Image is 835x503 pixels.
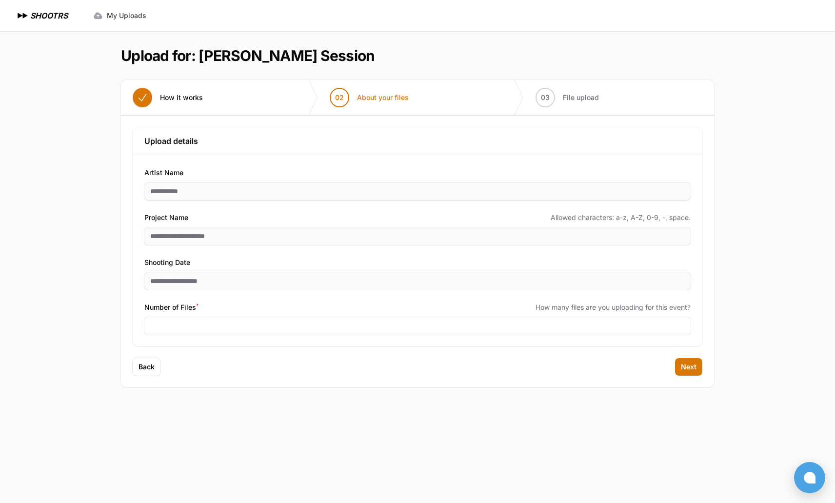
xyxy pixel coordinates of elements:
[121,80,215,115] button: How it works
[563,93,599,102] span: File upload
[357,93,409,102] span: About your files
[144,212,188,223] span: Project Name
[160,93,203,102] span: How it works
[536,302,691,312] span: How many files are you uploading for this event?
[107,11,146,20] span: My Uploads
[681,362,696,372] span: Next
[133,358,160,376] button: Back
[87,7,152,24] a: My Uploads
[121,47,375,64] h1: Upload for: [PERSON_NAME] Session
[541,93,550,102] span: 03
[30,10,68,21] h1: SHOOTRS
[794,462,825,493] button: Open chat window
[318,80,420,115] button: 02 About your files
[144,135,691,147] h3: Upload details
[144,302,199,313] span: Number of Files
[335,93,344,102] span: 02
[524,80,611,115] button: 03 File upload
[551,213,691,222] span: Allowed characters: a-z, A-Z, 0-9, -, space.
[675,358,702,376] button: Next
[16,10,68,21] a: SHOOTRS SHOOTRS
[16,10,30,21] img: SHOOTRS
[144,257,190,268] span: Shooting Date
[144,167,183,179] span: Artist Name
[139,362,155,372] span: Back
